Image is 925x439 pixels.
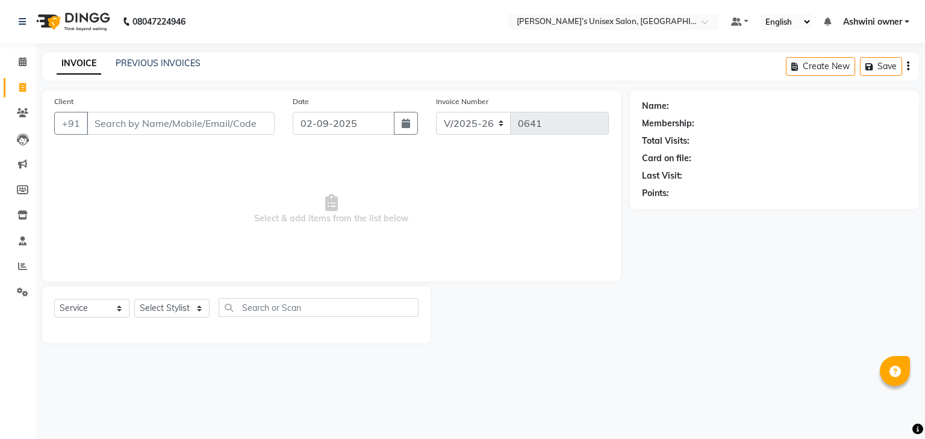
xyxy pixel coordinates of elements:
[54,112,88,135] button: +91
[843,16,902,28] span: Ashwini owner
[642,170,682,182] div: Last Visit:
[786,57,855,76] button: Create New
[642,152,691,165] div: Card on file:
[31,5,113,38] img: logo
[54,96,73,107] label: Client
[87,112,275,135] input: Search by Name/Mobile/Email/Code
[642,117,694,130] div: Membership:
[54,149,609,269] span: Select & add items from the list below
[860,57,902,76] button: Save
[642,135,690,147] div: Total Visits:
[293,96,309,107] label: Date
[436,96,488,107] label: Invoice Number
[219,298,419,317] input: Search or Scan
[57,53,101,75] a: INVOICE
[642,187,669,200] div: Points:
[132,5,185,38] b: 08047224946
[116,58,201,69] a: PREVIOUS INVOICES
[642,100,669,112] div: Name:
